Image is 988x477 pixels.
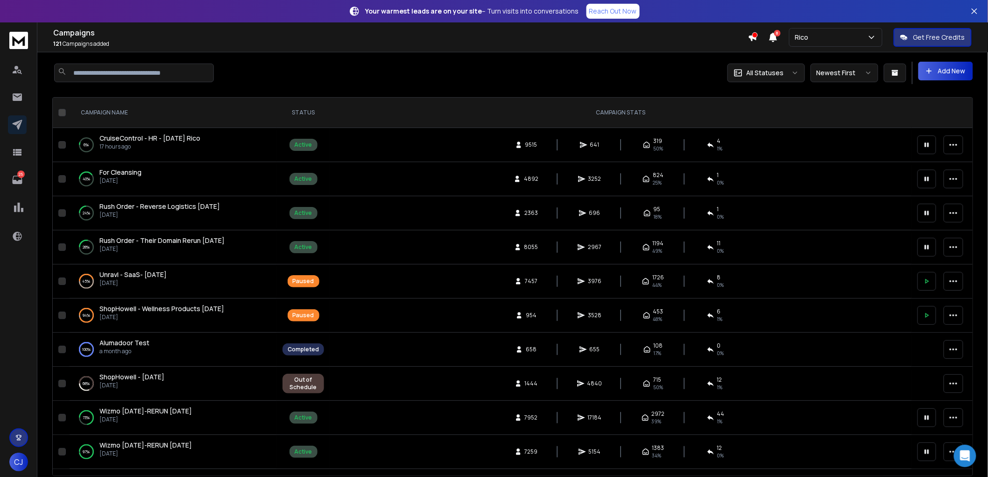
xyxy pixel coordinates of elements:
span: 2967 [588,243,601,251]
p: 68 % [83,379,90,388]
p: 40 % [83,174,90,184]
span: 2972 [652,410,665,418]
p: 97 % [83,447,90,456]
span: 1 [717,206,719,213]
div: Paused [293,312,314,319]
button: Newest First [811,64,878,82]
p: [DATE] [99,382,164,389]
p: Get Free Credits [913,33,965,42]
span: 8055 [524,243,538,251]
p: 94 % [83,311,90,320]
p: 17 hours ago [99,143,200,150]
span: 3252 [588,175,601,183]
td: 28%Rush Order - Their Domain Rerun [DATE][DATE] [70,230,277,264]
a: Rush Order - Reverse Logistics [DATE] [99,202,220,211]
span: 0 % [717,281,724,289]
span: 0 % [717,349,724,357]
td: 45%Unravl - SaaS- [DATE][DATE] [70,264,277,299]
a: ShopHowell - Wellness Products [DATE] [99,304,224,313]
th: STATUS [277,98,330,128]
span: 1 % [717,384,723,391]
span: 824 [653,171,663,179]
span: 658 [526,346,536,353]
span: 25 % [653,179,662,186]
span: 95 [654,206,661,213]
p: 25 [17,171,25,178]
span: Wizmo [DATE]-RERUN [DATE] [99,441,192,449]
span: 0 % [717,213,724,221]
p: Rico [795,33,812,42]
span: 1444 [525,380,538,387]
img: logo [9,32,28,49]
td: 40%For Cleansing[DATE] [70,162,277,196]
span: 1726 [652,274,664,281]
span: 7457 [525,278,537,285]
td: 97%Wizmo [DATE]-RERUN [DATE][DATE] [70,435,277,469]
span: 34 % [652,452,662,459]
p: [DATE] [99,211,220,219]
span: Wizmo [DATE]-RERUN [DATE] [99,406,192,415]
span: 49 % [653,247,663,255]
span: 44 % [652,281,662,289]
p: [DATE] [99,177,141,185]
th: CAMPAIGN NAME [70,98,277,128]
span: 655 [590,346,600,353]
a: CruiseControl - HR - [DATE] Rico [99,134,200,143]
span: 641 [590,141,600,149]
div: Active [295,448,312,456]
p: [DATE] [99,245,225,253]
span: 3528 [588,312,601,319]
a: Wizmo [DATE]-RERUN [DATE] [99,406,192,416]
a: Alumadoor Test [99,338,149,348]
td: 73%Wizmo [DATE]-RERUN [DATE][DATE] [70,401,277,435]
span: 1383 [652,444,664,452]
td: 100%Alumadoor Testa month ago [70,333,277,367]
span: 1194 [653,240,664,247]
span: 18 % [654,213,662,221]
a: Rush Order - Their Domain Rerun [DATE] [99,236,225,245]
span: 11 [717,240,721,247]
div: Active [295,175,312,183]
span: 0 % [717,452,724,459]
span: 1 % [717,145,723,152]
span: 0 [717,342,721,349]
div: Open Intercom Messenger [954,445,976,467]
a: For Cleansing [99,168,141,177]
span: 696 [589,209,600,217]
span: 12 [717,376,722,384]
span: 9515 [525,141,537,149]
th: CAMPAIGN STATS [330,98,912,128]
span: 6 [717,308,721,315]
p: [DATE] [99,313,224,321]
a: Wizmo [DATE]-RERUN [DATE] [99,441,192,450]
span: 715 [653,376,661,384]
span: 4892 [524,175,538,183]
a: Reach Out Now [586,4,640,19]
td: 24%Rush Order - Reverse Logistics [DATE][DATE] [70,196,277,230]
span: 17 % [654,349,662,357]
span: For Cleansing [99,168,141,177]
p: 6 % [84,140,89,150]
span: CruiseControl - HR - [DATE] Rico [99,134,200,142]
p: [DATE] [99,279,167,287]
p: 24 % [83,208,90,218]
span: 12 [717,444,722,452]
button: CJ [9,453,28,471]
span: 50 % [653,384,663,391]
div: Out of Schedule [288,376,319,391]
span: 7952 [525,414,538,421]
span: 44 [717,410,725,418]
span: 0 % [717,247,724,255]
span: 8 [774,30,781,36]
h1: Campaigns [53,27,748,38]
div: Active [295,141,312,149]
div: Active [295,414,312,421]
button: Get Free Credits [894,28,972,47]
span: 48 % [653,315,663,323]
strong: Your warmest leads are on your site [366,7,482,15]
p: All Statuses [747,68,784,78]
